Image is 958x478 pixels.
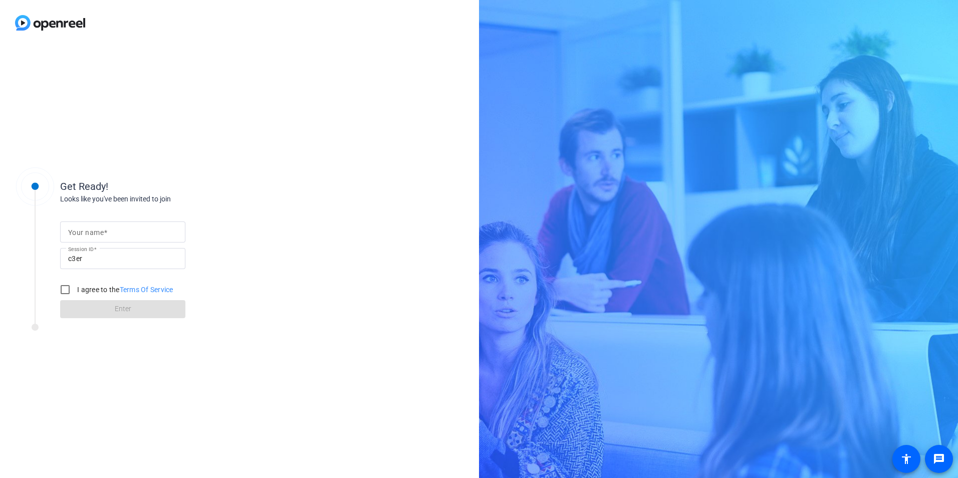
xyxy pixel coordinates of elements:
[68,246,94,252] mat-label: Session ID
[900,453,912,465] mat-icon: accessibility
[75,285,173,295] label: I agree to the
[60,194,261,204] div: Looks like you've been invited to join
[68,228,104,236] mat-label: Your name
[933,453,945,465] mat-icon: message
[120,286,173,294] a: Terms Of Service
[60,179,261,194] div: Get Ready!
